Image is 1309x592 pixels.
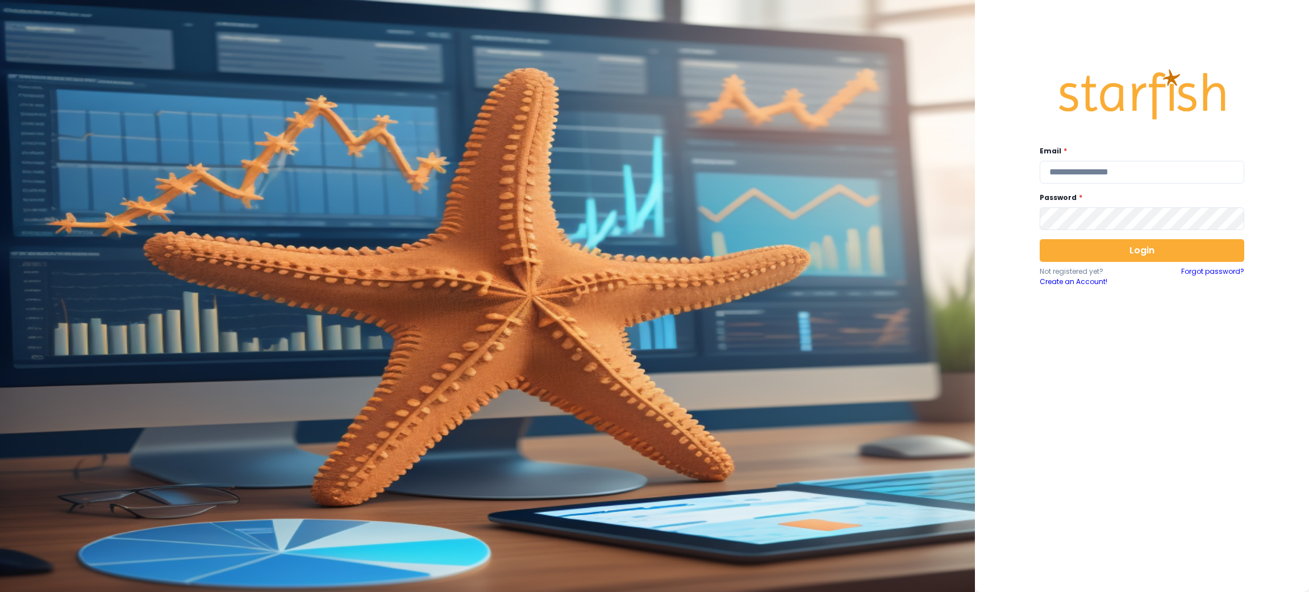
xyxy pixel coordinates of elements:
[1040,266,1142,277] p: Not registered yet?
[1057,59,1227,130] img: Logo.42cb71d561138c82c4ab.png
[1040,239,1244,262] button: Login
[1040,277,1142,287] a: Create an Account!
[1040,146,1237,156] label: Email
[1181,266,1244,287] a: Forgot password?
[1040,193,1237,203] label: Password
